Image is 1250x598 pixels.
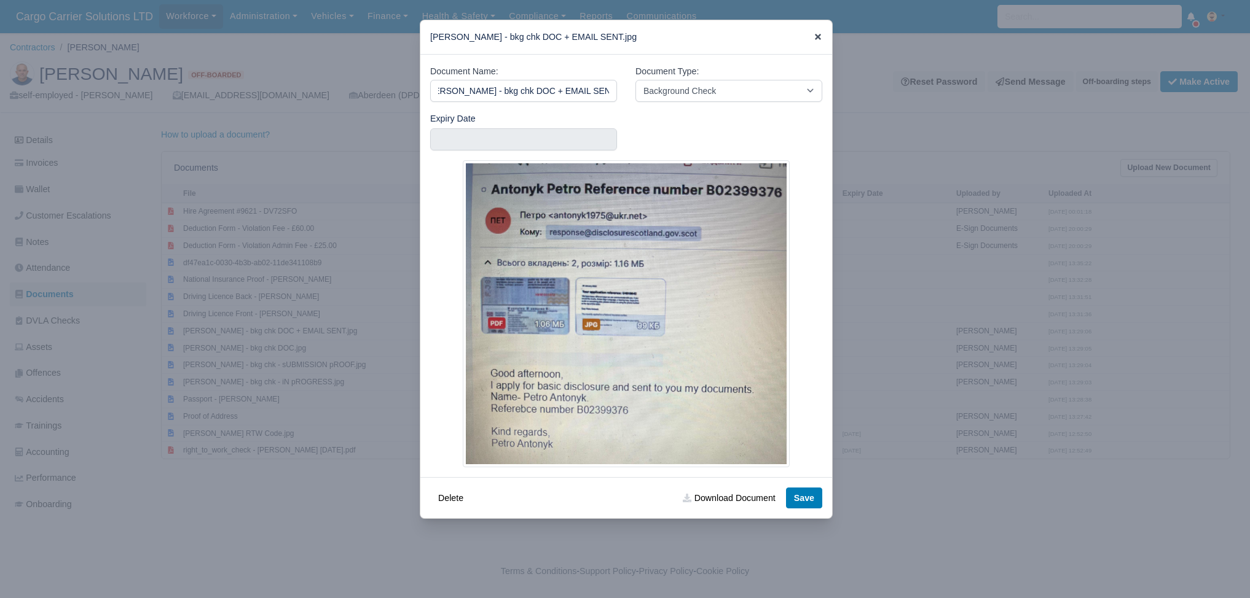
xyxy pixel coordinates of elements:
[430,112,476,126] label: Expiry Date
[1029,456,1250,598] iframe: Chat Widget
[786,487,822,508] button: Save
[635,64,699,79] label: Document Type:
[675,487,783,508] a: Download Document
[420,20,832,55] div: [PERSON_NAME] - bkg chk DOC + EMAIL SENT.jpg
[430,64,498,79] label: Document Name:
[430,487,471,508] button: Delete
